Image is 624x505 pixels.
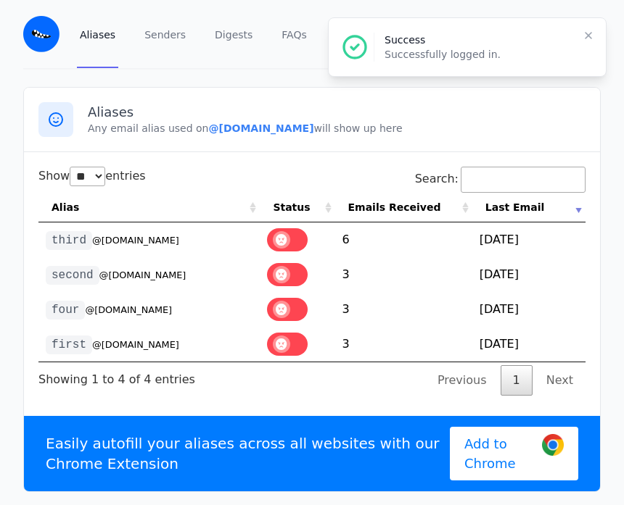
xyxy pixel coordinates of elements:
a: Previous [425,365,499,396]
h3: Aliases [88,104,586,121]
p: Any email alias used on will show up here [88,121,586,135]
td: [DATE] [472,292,586,327]
img: Email Monster [23,16,59,52]
p: Successfully logged in. [385,47,571,62]
td: 3 [335,257,472,292]
small: @[DOMAIN_NAME] [85,304,172,315]
code: first [46,335,92,354]
th: Status: activate to sort column ascending [260,193,334,222]
div: Showing 1 to 4 of 4 entries [38,362,195,388]
label: Show entries [38,169,146,183]
a: Next [534,365,586,396]
td: [DATE] [472,257,586,292]
a: Add to Chrome [450,427,578,480]
td: 6 [335,222,472,257]
img: Google Chrome Logo [542,434,564,456]
label: Search: [415,172,586,185]
td: [DATE] [472,327,586,362]
th: Emails Received: activate to sort column ascending [335,193,472,222]
b: @[DOMAIN_NAME] [208,122,313,134]
small: @[DOMAIN_NAME] [99,270,186,280]
span: Add to Chrome [464,434,531,473]
p: Easily autofill your aliases across all websites with our Chrome Extension [46,433,450,474]
td: 3 [335,327,472,362]
th: Last Email: activate to sort column ascending [472,193,586,222]
small: @[DOMAIN_NAME] [92,235,179,246]
span: Success [385,34,425,46]
td: 3 [335,292,472,327]
select: Showentries [70,167,105,186]
th: Alias: activate to sort column ascending [38,193,260,222]
a: 1 [501,365,533,396]
code: second [46,266,99,285]
small: @[DOMAIN_NAME] [92,339,179,350]
code: third [46,231,92,250]
input: Search: [461,167,586,193]
code: four [46,301,85,320]
td: [DATE] [472,222,586,257]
